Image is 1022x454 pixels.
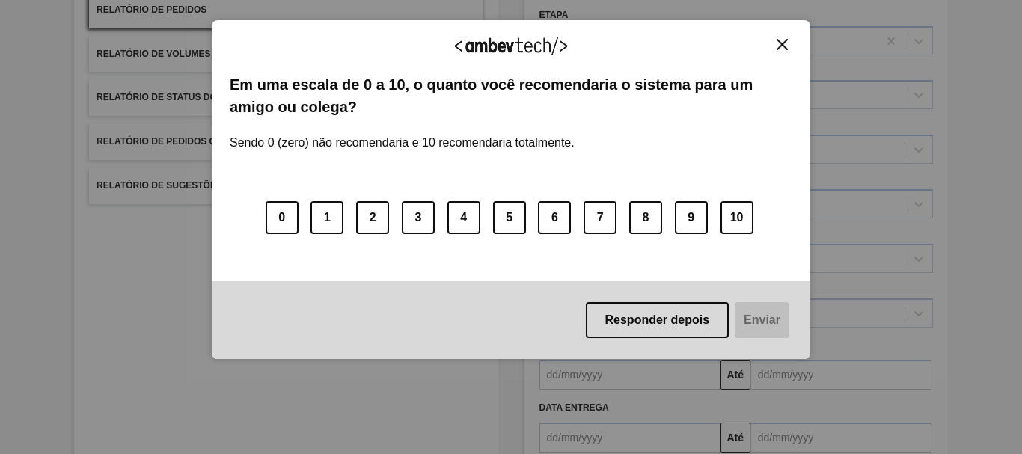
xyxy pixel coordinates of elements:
[772,38,792,51] button: Close
[310,201,343,234] button: 1
[402,201,435,234] button: 3
[586,302,729,338] button: Responder depois
[455,37,567,55] img: Logo Ambevtech
[675,201,708,234] button: 9
[266,201,299,234] button: 0
[230,73,792,119] label: Em uma escala de 0 a 10, o quanto você recomendaria o sistema para um amigo ou colega?
[629,201,662,234] button: 8
[538,201,571,234] button: 6
[447,201,480,234] button: 4
[584,201,616,234] button: 7
[493,201,526,234] button: 5
[777,39,788,50] img: Close
[356,201,389,234] button: 2
[720,201,753,234] button: 10
[230,118,575,150] label: Sendo 0 (zero) não recomendaria e 10 recomendaria totalmente.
